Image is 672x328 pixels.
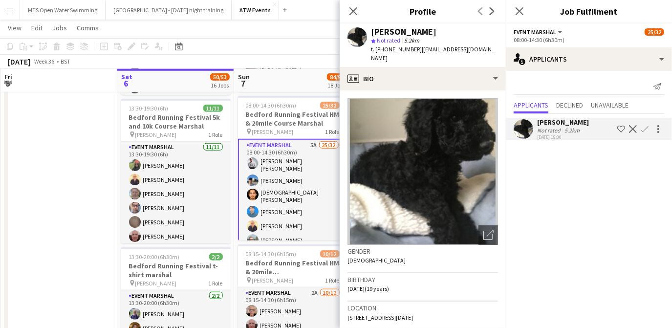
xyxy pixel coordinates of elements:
[8,57,30,66] div: [DATE]
[246,102,297,109] span: 08:00-14:30 (6h30m)
[210,73,230,81] span: 50/53
[327,73,347,81] span: 84/98
[347,304,498,312] h3: Location
[209,253,223,261] span: 2/2
[209,280,223,287] span: 1 Role
[120,78,132,89] span: 6
[211,82,229,89] div: 16 Jobs
[129,253,180,261] span: 13:30-20:00 (6h30m)
[31,23,43,32] span: Edit
[377,37,400,44] span: Not rated
[556,102,583,109] span: Declined
[347,275,498,284] h3: Birthday
[347,98,498,245] img: Crew avatar or photo
[514,28,564,36] button: Event Marshal
[347,285,389,292] span: [DATE] (19 years)
[563,127,582,134] div: 5.2km
[252,277,294,284] span: [PERSON_NAME]
[32,58,57,65] span: Week 36
[77,23,99,32] span: Comms
[238,96,347,241] app-job-card: 08:00-14:30 (6h30m)25/32Bedford Running Festival HM & 20mile Course Marshal [PERSON_NAME]1 RoleEv...
[4,22,25,34] a: View
[645,28,664,36] span: 25/32
[48,22,71,34] a: Jobs
[246,250,297,258] span: 08:15-14:30 (6h15m)
[237,78,250,89] span: 7
[8,23,22,32] span: View
[121,142,231,317] app-card-role: Event Marshal11/1113:30-19:30 (6h)[PERSON_NAME][PERSON_NAME][PERSON_NAME][PERSON_NAME][PERSON_NAM...
[106,0,232,20] button: [GEOGRAPHIC_DATA] - [DATE] night training
[325,277,340,284] span: 1 Role
[347,247,498,256] h3: Gender
[340,67,506,90] div: Bio
[402,37,421,44] span: 5.2km
[238,72,250,81] span: Sun
[4,72,12,81] span: Fri
[135,280,177,287] span: [PERSON_NAME]
[27,22,46,34] a: Edit
[371,45,422,53] span: t. [PHONE_NUMBER]
[591,102,629,109] span: Unavailable
[73,22,103,34] a: Comms
[340,5,506,18] h3: Profile
[327,82,346,89] div: 18 Jobs
[506,5,672,18] h3: Job Fulfilment
[537,118,589,127] div: [PERSON_NAME]
[238,259,347,276] h3: Bedford Running Festival HM & 20mile [GEOGRAPHIC_DATA] 1 priory
[252,128,294,135] span: [PERSON_NAME]
[121,113,231,131] h3: Bedford Running Festival 5k and 10k Course Marshal
[3,78,12,89] span: 5
[20,0,106,20] button: MTS Open Water Swimming
[537,134,589,140] div: [DATE] 19:00
[232,0,279,20] button: ATW Events
[203,105,223,112] span: 11/11
[52,23,67,32] span: Jobs
[347,314,413,321] span: [STREET_ADDRESS][DATE]
[514,102,548,109] span: Applicants
[209,131,223,138] span: 1 Role
[478,225,498,245] div: Open photos pop-in
[325,128,340,135] span: 1 Role
[506,47,672,71] div: Applicants
[537,127,563,134] div: Not rated
[371,45,495,62] span: | [EMAIL_ADDRESS][DOMAIN_NAME]
[514,36,664,44] div: 08:00-14:30 (6h30m)
[320,250,340,258] span: 10/12
[347,257,406,264] span: [DEMOGRAPHIC_DATA]
[129,105,169,112] span: 13:30-19:30 (6h)
[514,28,556,36] span: Event Marshal
[320,102,340,109] span: 25/32
[135,131,177,138] span: [PERSON_NAME]
[121,262,231,279] h3: Bedford Running Festival t-shirt marshal
[61,58,70,65] div: BST
[371,27,436,36] div: [PERSON_NAME]
[121,72,132,81] span: Sat
[238,110,347,128] h3: Bedford Running Festival HM & 20mile Course Marshal
[121,99,231,243] app-job-card: 13:30-19:30 (6h)11/11Bedford Running Festival 5k and 10k Course Marshal [PERSON_NAME]1 RoleEvent ...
